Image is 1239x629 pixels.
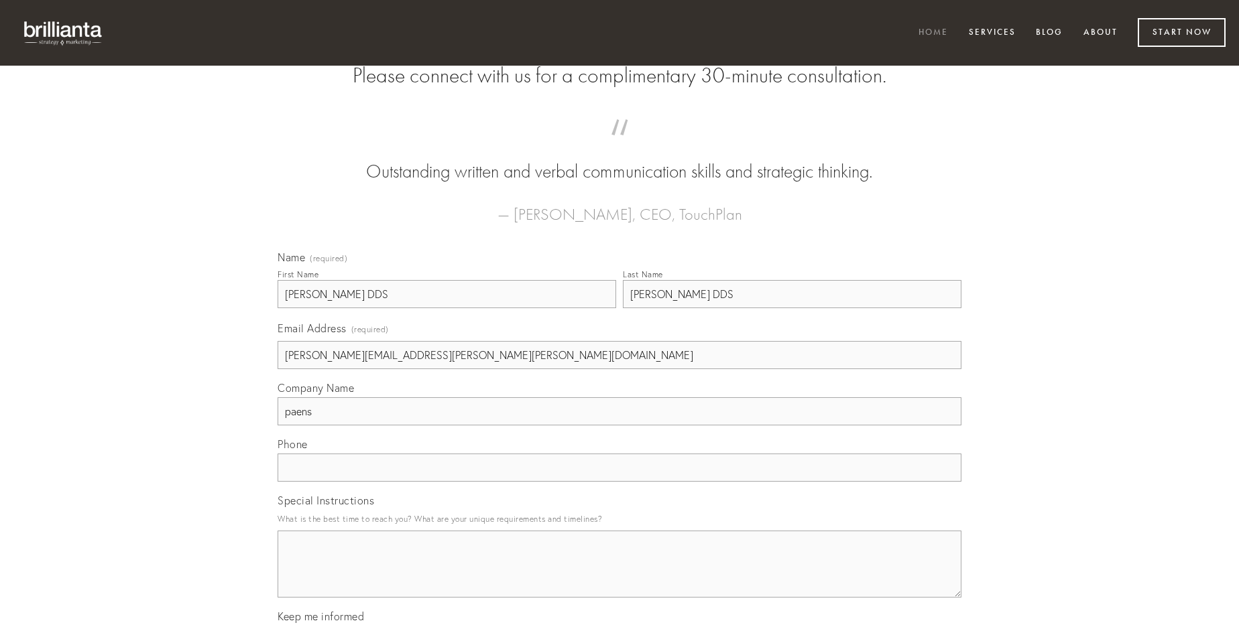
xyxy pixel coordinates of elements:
div: Last Name [623,269,663,279]
div: First Name [278,269,318,279]
p: What is the best time to reach you? What are your unique requirements and timelines? [278,510,961,528]
span: Name [278,251,305,264]
blockquote: Outstanding written and verbal communication skills and strategic thinking. [299,133,940,185]
a: Blog [1027,22,1071,44]
span: (required) [310,255,347,263]
figcaption: — [PERSON_NAME], CEO, TouchPlan [299,185,940,228]
h2: Please connect with us for a complimentary 30-minute consultation. [278,63,961,88]
span: Company Name [278,381,354,395]
span: Phone [278,437,308,451]
span: “ [299,133,940,159]
span: Special Instructions [278,494,374,507]
span: Keep me informed [278,610,364,623]
a: Home [910,22,957,44]
span: (required) [351,320,389,338]
img: brillianta - research, strategy, marketing [13,13,114,52]
a: About [1075,22,1126,44]
a: Start Now [1138,18,1226,47]
a: Services [960,22,1024,44]
span: Email Address [278,322,347,335]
